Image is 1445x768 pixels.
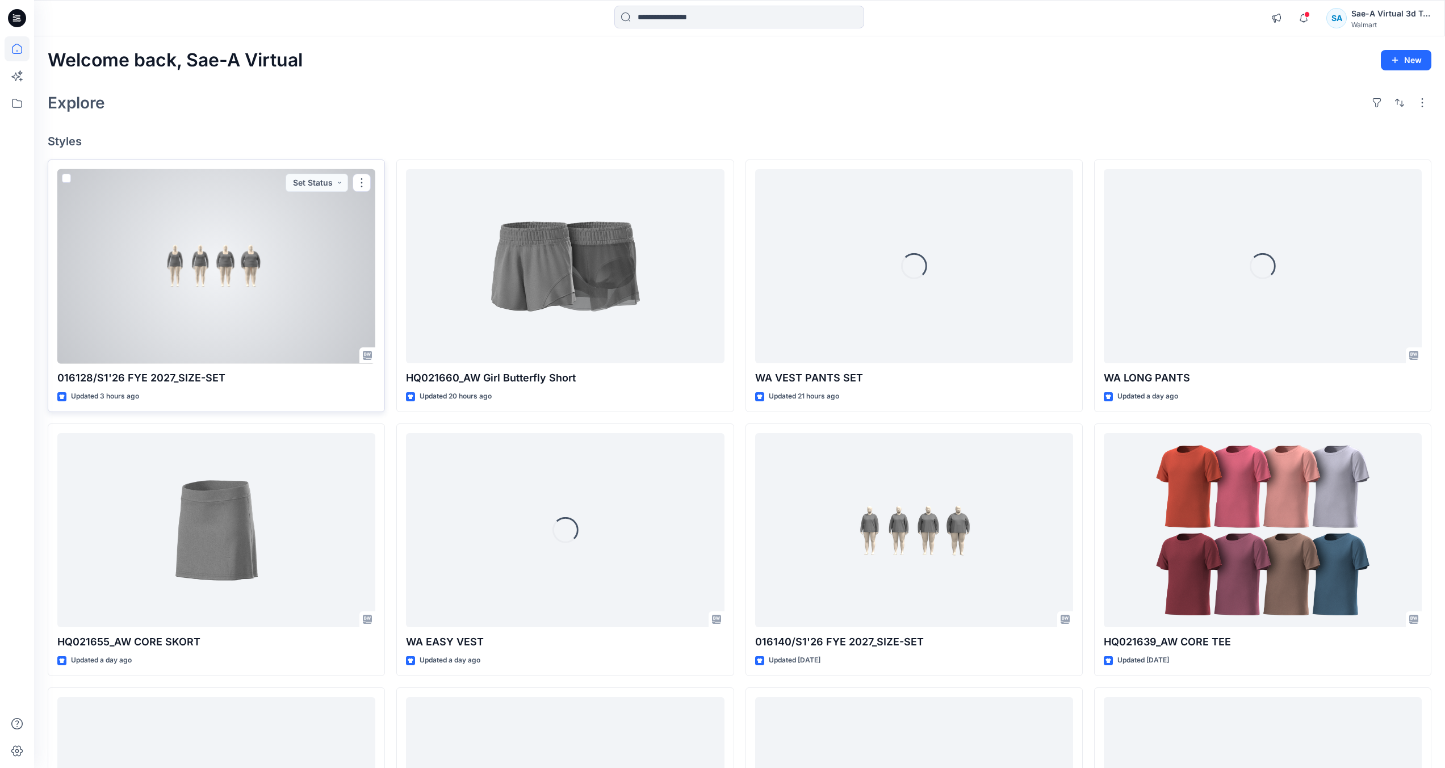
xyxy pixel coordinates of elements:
p: Updated 20 hours ago [420,391,492,402]
button: New [1381,50,1431,70]
a: 016140/S1'26 FYE 2027_SIZE-SET [755,433,1073,628]
a: 016128/S1'26 FYE 2027_SIZE-SET [57,169,375,364]
div: SA [1326,8,1347,28]
h2: Welcome back, Sae-A Virtual [48,50,303,71]
p: WA EASY VEST [406,634,724,650]
h4: Styles [48,135,1431,148]
p: WA VEST PANTS SET [755,370,1073,386]
div: Walmart [1351,20,1431,29]
p: WA LONG PANTS [1104,370,1422,386]
p: 016128/S1'26 FYE 2027_SIZE-SET [57,370,375,386]
div: Sae-A Virtual 3d Team [1351,7,1431,20]
p: Updated 21 hours ago [769,391,839,402]
h2: Explore [48,94,105,112]
p: Updated [DATE] [1117,654,1169,666]
p: Updated 3 hours ago [71,391,139,402]
p: HQ021655_AW CORE SKORT [57,634,375,650]
p: Updated a day ago [420,654,480,666]
a: HQ021639_AW CORE TEE [1104,433,1422,628]
a: HQ021660_AW Girl Butterfly Short [406,169,724,364]
p: Updated [DATE] [769,654,820,666]
p: Updated a day ago [71,654,132,666]
p: HQ021639_AW CORE TEE [1104,634,1422,650]
p: Updated a day ago [1117,391,1178,402]
p: 016140/S1'26 FYE 2027_SIZE-SET [755,634,1073,650]
a: HQ021655_AW CORE SKORT [57,433,375,628]
p: HQ021660_AW Girl Butterfly Short [406,370,724,386]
